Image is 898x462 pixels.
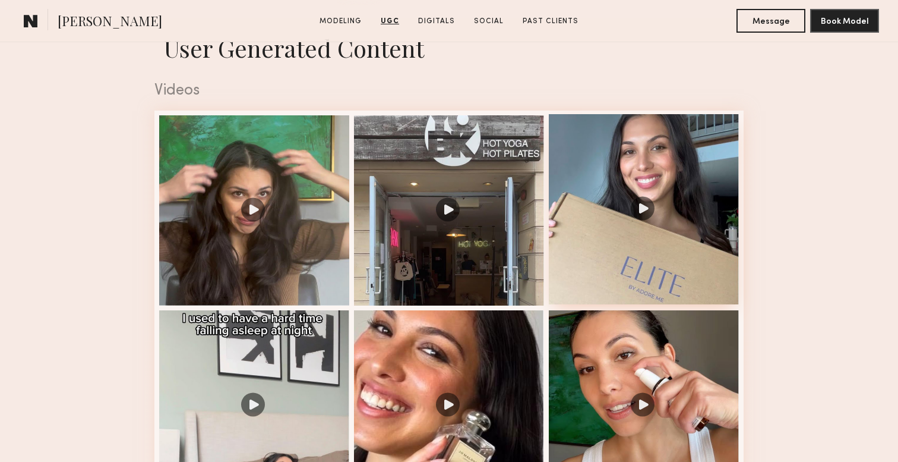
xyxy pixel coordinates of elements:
[810,15,879,26] a: Book Model
[145,32,753,64] h1: User Generated Content
[376,16,404,27] a: UGC
[315,16,366,27] a: Modeling
[413,16,460,27] a: Digitals
[736,9,805,33] button: Message
[469,16,508,27] a: Social
[154,83,744,99] div: Videos
[810,9,879,33] button: Book Model
[518,16,583,27] a: Past Clients
[58,12,162,33] span: [PERSON_NAME]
